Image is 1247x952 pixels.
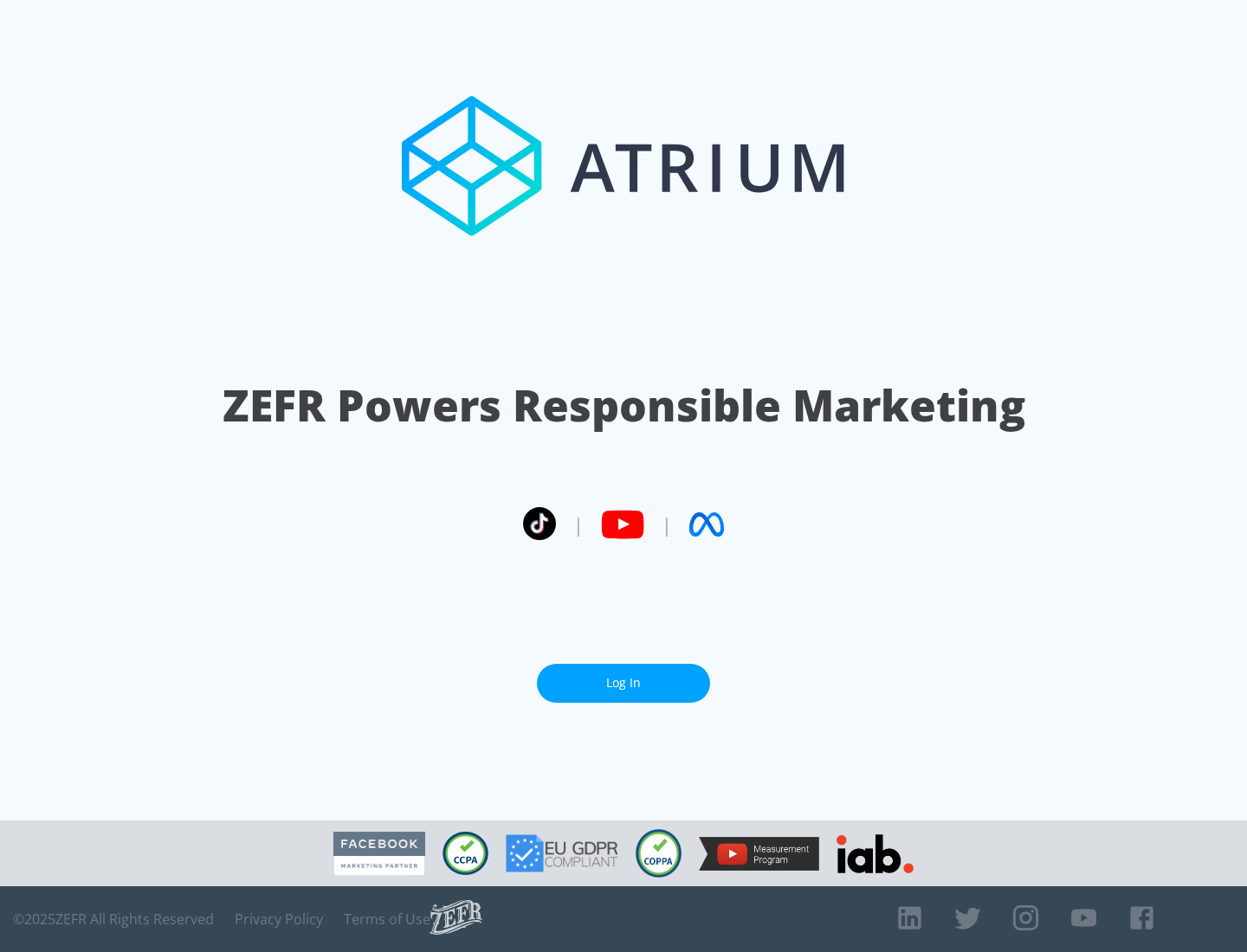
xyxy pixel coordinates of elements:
h1: ZEFR Powers Responsible Marketing [223,376,1025,435]
a: Log In [537,664,710,703]
span: © 2025 ZEFR All Rights Reserved [13,910,214,928]
span: | [662,511,672,537]
img: CCPA Compliant [443,832,488,875]
a: Privacy Policy [235,910,323,928]
img: IAB [837,834,914,873]
img: YouTube Measurement Program [699,837,819,871]
img: COPPA Compliant [636,829,682,878]
img: Facebook Marketing Partner [333,832,425,876]
img: GDPR Compliant [506,834,618,872]
span: | [573,511,584,537]
a: Terms of Use [344,910,430,928]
